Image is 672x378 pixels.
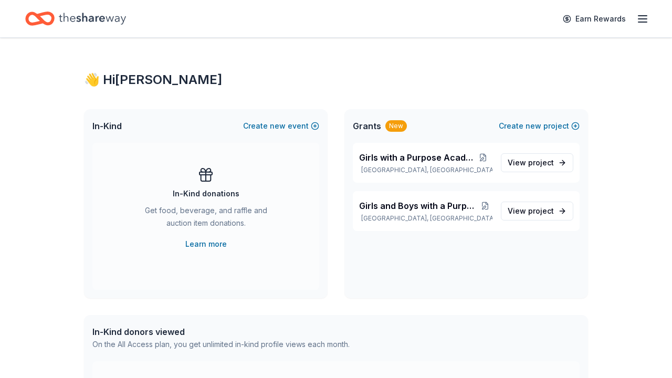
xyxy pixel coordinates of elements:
[353,120,381,132] span: Grants
[134,204,277,234] div: Get food, beverage, and raffle and auction item donations.
[359,214,492,223] p: [GEOGRAPHIC_DATA], [GEOGRAPHIC_DATA]
[508,205,554,217] span: View
[528,206,554,215] span: project
[359,151,473,164] span: Girls with a Purpose Academy
[92,325,350,338] div: In-Kind donors viewed
[185,238,227,250] a: Learn more
[92,338,350,351] div: On the All Access plan, you get unlimited in-kind profile views each month.
[84,71,588,88] div: 👋 Hi [PERSON_NAME]
[243,120,319,132] button: Createnewevent
[528,158,554,167] span: project
[526,120,541,132] span: new
[501,153,573,172] a: View project
[359,199,478,212] span: Girls and Boys with a Purpose College Fair
[359,166,492,174] p: [GEOGRAPHIC_DATA], [GEOGRAPHIC_DATA]
[385,120,407,132] div: New
[501,202,573,220] a: View project
[508,156,554,169] span: View
[499,120,580,132] button: Createnewproject
[25,6,126,31] a: Home
[173,187,239,200] div: In-Kind donations
[556,9,632,28] a: Earn Rewards
[92,120,122,132] span: In-Kind
[270,120,286,132] span: new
